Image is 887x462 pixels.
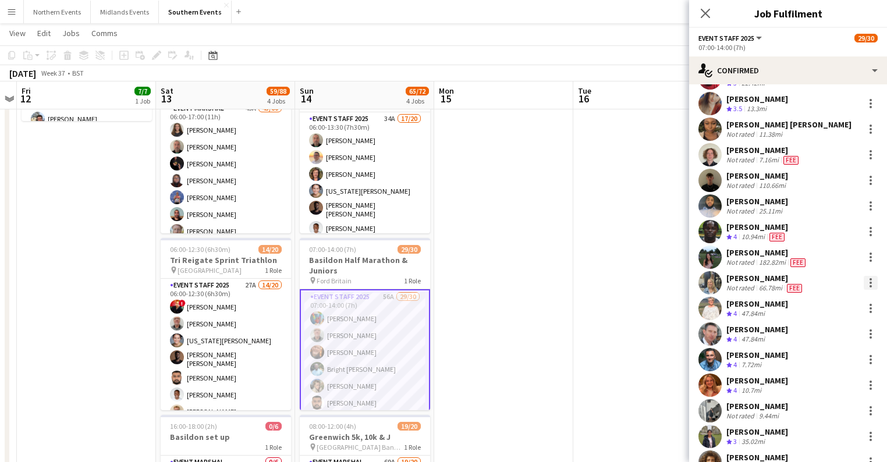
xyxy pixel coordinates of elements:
span: 3 [733,79,737,87]
div: 10.7mi [739,386,764,396]
span: 15 [437,92,454,105]
div: 10.94mi [739,232,767,242]
div: [DATE] [9,67,36,79]
div: [PERSON_NAME] [726,350,788,360]
span: Fri [22,86,31,96]
app-job-card: 07:00-14:00 (7h)29/30Basildon Half Marathon & Juniors Ford Britain1 RoleEvent Staff 202556A29/300... [300,238,430,410]
span: 0/6 [265,422,282,431]
div: Not rated [726,155,757,165]
span: 14 [298,92,314,105]
div: [PERSON_NAME] [PERSON_NAME] [726,119,851,130]
h3: Greenwich 5k, 10k & J [300,432,430,442]
div: 7.72mi [739,360,764,370]
span: 59/88 [267,87,290,95]
div: 7.16mi [757,155,781,165]
div: 66.78mi [757,283,785,293]
span: View [9,28,26,38]
span: Fee [790,258,806,267]
div: [PERSON_NAME] [726,145,801,155]
span: 16:00-18:00 (2h) [170,422,217,431]
div: 4 Jobs [406,97,428,105]
span: Sun [300,86,314,96]
button: Event Staff 2025 [698,34,764,42]
span: 13 [159,92,173,105]
a: Jobs [58,26,84,41]
span: 65/72 [406,87,429,95]
span: Sat [161,86,173,96]
div: 25.11mi [757,207,785,215]
app-job-card: 06:00-13:30 (7h30m)17/20Tri Reigate Standard Triathlon [GEOGRAPHIC_DATA]1 RoleEvent Staff 202534A... [300,61,430,233]
span: 4 [733,309,737,318]
div: BST [72,69,84,77]
span: 12 [20,92,31,105]
span: 19/20 [398,422,421,431]
div: 110.66mi [757,181,788,190]
div: Confirmed [689,56,887,84]
span: 14/20 [258,245,282,254]
div: 35.02mi [739,437,767,447]
span: Fee [787,284,802,293]
h3: Job Fulfilment [689,6,887,21]
div: 182.82mi [757,258,788,267]
div: Not rated [726,207,757,215]
span: 29/30 [854,34,878,42]
span: 1 Role [404,443,421,452]
span: Week 37 [38,69,68,77]
div: [PERSON_NAME] [726,170,788,181]
div: 07:00-14:00 (7h) [698,43,878,52]
span: 29/30 [398,245,421,254]
span: 07:00-14:00 (7h) [309,245,356,254]
span: Tue [578,86,591,96]
h3: Basildon set up [161,432,291,442]
div: Crew has different fees then in role [788,258,808,267]
div: [PERSON_NAME] [726,273,804,283]
div: Crew has different fees then in role [767,232,787,242]
span: 1 Role [404,276,421,285]
span: 16 [576,92,591,105]
div: 9.44mi [757,411,781,420]
span: 3.5 [733,104,742,113]
a: Edit [33,26,55,41]
div: 11.38mi [757,130,785,138]
div: [PERSON_NAME] [726,324,788,335]
h3: Basildon Half Marathon & Juniors [300,255,430,276]
div: Not rated [726,181,757,190]
div: [PERSON_NAME] [726,375,788,386]
div: Crew has different fees then in role [781,155,801,165]
span: Mon [439,86,454,96]
span: Edit [37,28,51,38]
div: 1 Job [135,97,150,105]
span: [GEOGRAPHIC_DATA] [178,266,242,275]
div: [PERSON_NAME] [726,222,788,232]
span: 1 Role [265,443,282,452]
div: [PERSON_NAME] [726,298,788,309]
button: Midlands Events [91,1,159,23]
div: [PERSON_NAME] [726,196,788,207]
span: 08:00-12:00 (4h) [309,422,356,431]
span: ! [179,300,186,307]
div: Not rated [726,130,757,138]
div: [PERSON_NAME] [726,427,788,437]
a: Comms [87,26,122,41]
div: Not rated [726,258,757,267]
span: 1 Role [265,266,282,275]
h3: Tri Reigate Sprint Triathlon [161,255,291,265]
span: 4 [733,232,737,241]
span: 3 [733,437,737,446]
app-job-card: 06:00-17:00 (11h)45/60Brighton 50/50 Brighton 50/501 RoleEvent Marshal49A45/6006:00-17:00 (11h)[P... [161,61,291,233]
div: Crew has different fees then in role [785,283,804,293]
a: View [5,26,30,41]
span: 4 [733,360,737,369]
div: 47.84mi [739,309,767,319]
div: 06:00-12:30 (6h30m)14/20Tri Reigate Sprint Triathlon [GEOGRAPHIC_DATA]1 RoleEvent Staff 202527A14... [161,238,291,410]
span: Ford Britain [317,276,352,285]
span: Jobs [62,28,80,38]
div: Not rated [726,283,757,293]
div: 4 Jobs [267,97,289,105]
span: 4 [733,386,737,395]
span: Fee [769,233,785,241]
div: 13.3mi [744,104,769,114]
